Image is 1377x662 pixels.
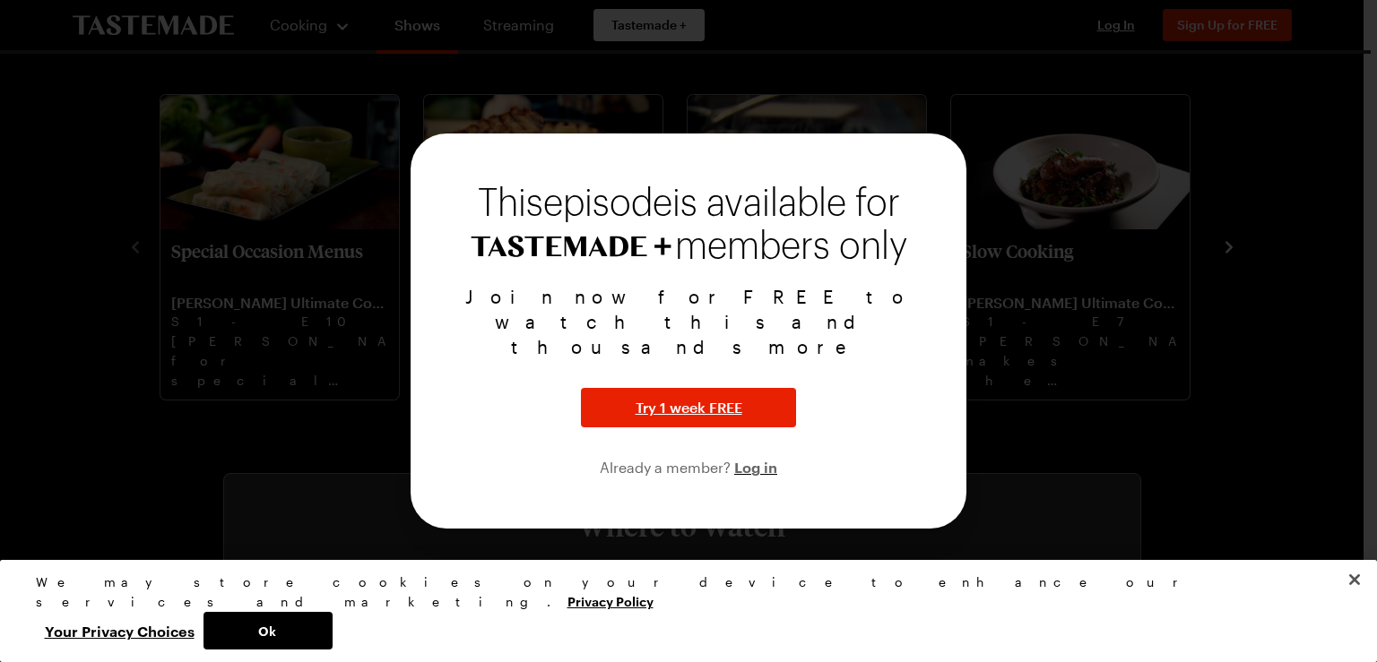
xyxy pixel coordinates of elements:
[675,227,907,266] span: members only
[581,388,796,427] button: Try 1 week FREE
[204,612,333,649] button: Ok
[36,572,1327,649] div: Privacy
[36,572,1327,612] div: We may store cookies on your device to enhance our services and marketing.
[567,592,654,609] a: More information about your privacy, opens in a new tab
[1335,560,1374,599] button: Close
[36,612,204,649] button: Your Privacy Choices
[432,284,945,359] p: Join now for FREE to watch this and thousands more
[600,459,734,476] span: Already a member?
[734,456,777,477] button: Log in
[471,236,671,257] img: Tastemade+
[478,185,900,221] span: This episode is available for
[636,397,742,418] span: Try 1 week FREE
